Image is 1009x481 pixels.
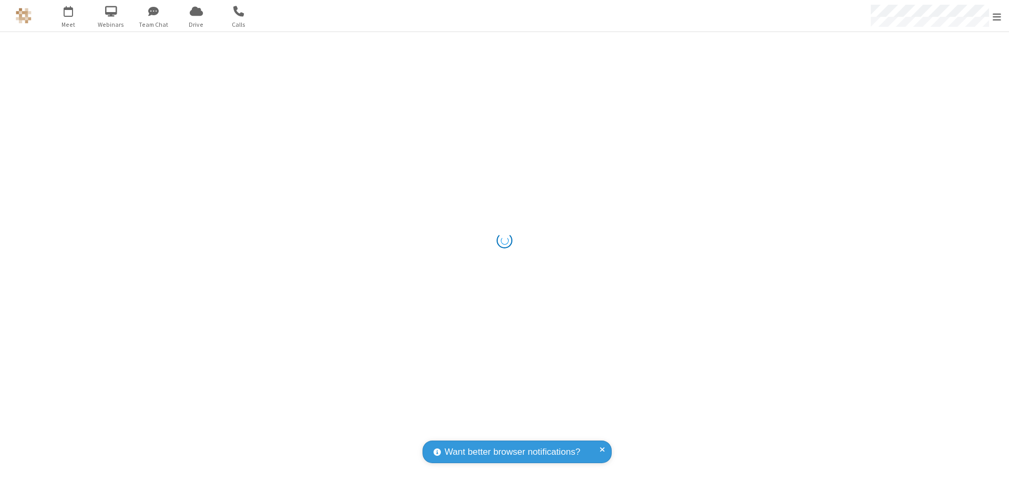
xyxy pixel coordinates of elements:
[219,20,259,29] span: Calls
[49,20,88,29] span: Meet
[177,20,216,29] span: Drive
[134,20,173,29] span: Team Chat
[445,445,580,459] span: Want better browser notifications?
[91,20,131,29] span: Webinars
[16,8,32,24] img: QA Selenium DO NOT DELETE OR CHANGE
